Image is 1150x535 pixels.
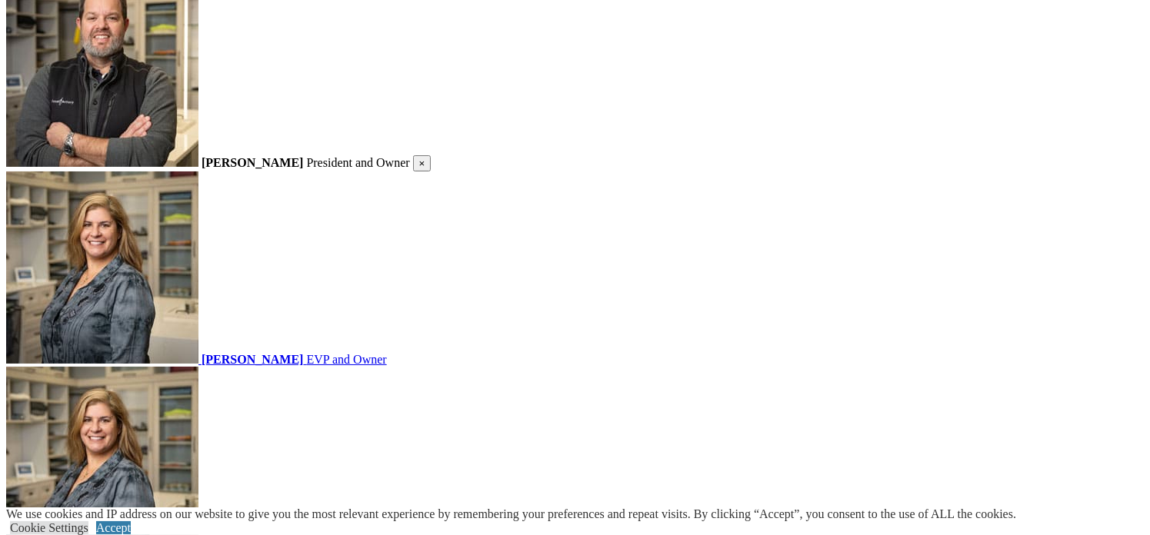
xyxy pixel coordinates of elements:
[202,156,303,169] strong: [PERSON_NAME]
[202,353,303,366] strong: [PERSON_NAME]
[306,156,409,169] span: President and Owner
[6,507,1016,521] div: We use cookies and IP address on our website to give you the most relevant experience by remember...
[96,521,131,534] a: Accept
[419,158,425,169] span: ×
[10,521,88,534] a: Cookie Settings
[6,171,198,364] img: picture of a closet factory employee
[413,155,432,171] button: Close
[306,353,386,366] span: EVP and Owner
[6,171,1144,367] a: picture of a closet factory employee [PERSON_NAME] EVP and Owner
